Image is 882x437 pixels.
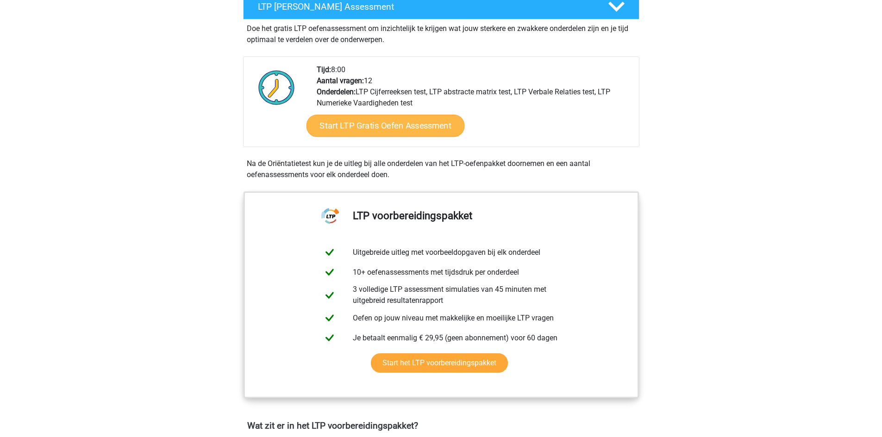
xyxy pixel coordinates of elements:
h4: Wat zit er in het LTP voorbereidingspakket? [247,420,635,431]
div: Doe het gratis LTP oefenassessment om inzichtelijk te krijgen wat jouw sterkere en zwakkere onder... [243,19,639,45]
b: Aantal vragen: [317,76,364,85]
img: Klok [253,64,300,111]
div: 8:00 12 LTP Cijferreeksen test, LTP abstracte matrix test, LTP Verbale Relaties test, LTP Numerie... [310,64,638,147]
div: Na de Oriëntatietest kun je de uitleg bij alle onderdelen van het LTP-oefenpakket doornemen en ee... [243,158,639,180]
a: Start LTP Gratis Oefen Assessment [306,115,464,137]
b: Tijd: [317,65,331,74]
b: Onderdelen: [317,87,356,96]
a: Start het LTP voorbereidingspakket [371,353,508,373]
h4: LTP [PERSON_NAME] Assessment [258,1,593,12]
